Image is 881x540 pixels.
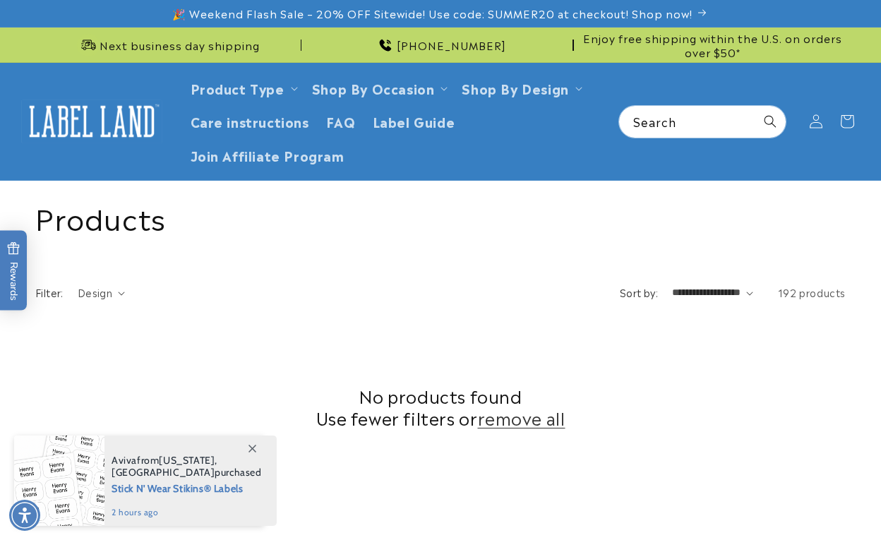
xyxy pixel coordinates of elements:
[191,147,344,163] span: Join Affiliate Program
[35,28,301,62] div: Announcement
[318,104,364,138] a: FAQ
[478,407,565,428] a: remove all
[397,38,506,52] span: [PHONE_NUMBER]
[21,100,162,143] img: Label Land
[35,198,846,235] h1: Products
[580,31,846,59] span: Enjoy free shipping within the U.S. on orders over $50*
[191,113,309,129] span: Care instructions
[755,106,786,137] button: Search
[326,113,356,129] span: FAQ
[580,28,846,62] div: Announcement
[112,466,215,479] span: [GEOGRAPHIC_DATA]
[373,113,455,129] span: Label Guide
[35,285,64,300] h2: Filter:
[453,71,587,104] summary: Shop By Design
[182,104,318,138] a: Care instructions
[364,104,464,138] a: Label Guide
[112,454,137,467] span: Aviva
[172,6,693,20] span: 🎉 Weekend Flash Sale – 20% OFF Sitewide! Use code: SUMMER20 at checkout! Shop now!
[778,285,846,299] span: 192 products
[312,80,435,96] span: Shop By Occasion
[9,500,40,531] div: Accessibility Menu
[16,94,168,148] a: Label Land
[78,285,112,299] span: Design
[620,285,658,299] label: Sort by:
[112,506,262,519] span: 2 hours ago
[191,78,284,97] a: Product Type
[304,71,454,104] summary: Shop By Occasion
[112,455,262,479] span: from , purchased
[159,454,215,467] span: [US_STATE]
[182,71,304,104] summary: Product Type
[462,78,568,97] a: Shop By Design
[112,479,262,496] span: Stick N' Wear Stikins® Labels
[35,385,846,428] h2: No products found Use fewer filters or
[307,28,573,62] div: Announcement
[100,38,260,52] span: Next business day shipping
[7,241,20,300] span: Rewards
[78,285,125,300] summary: Design (0 selected)
[182,138,353,172] a: Join Affiliate Program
